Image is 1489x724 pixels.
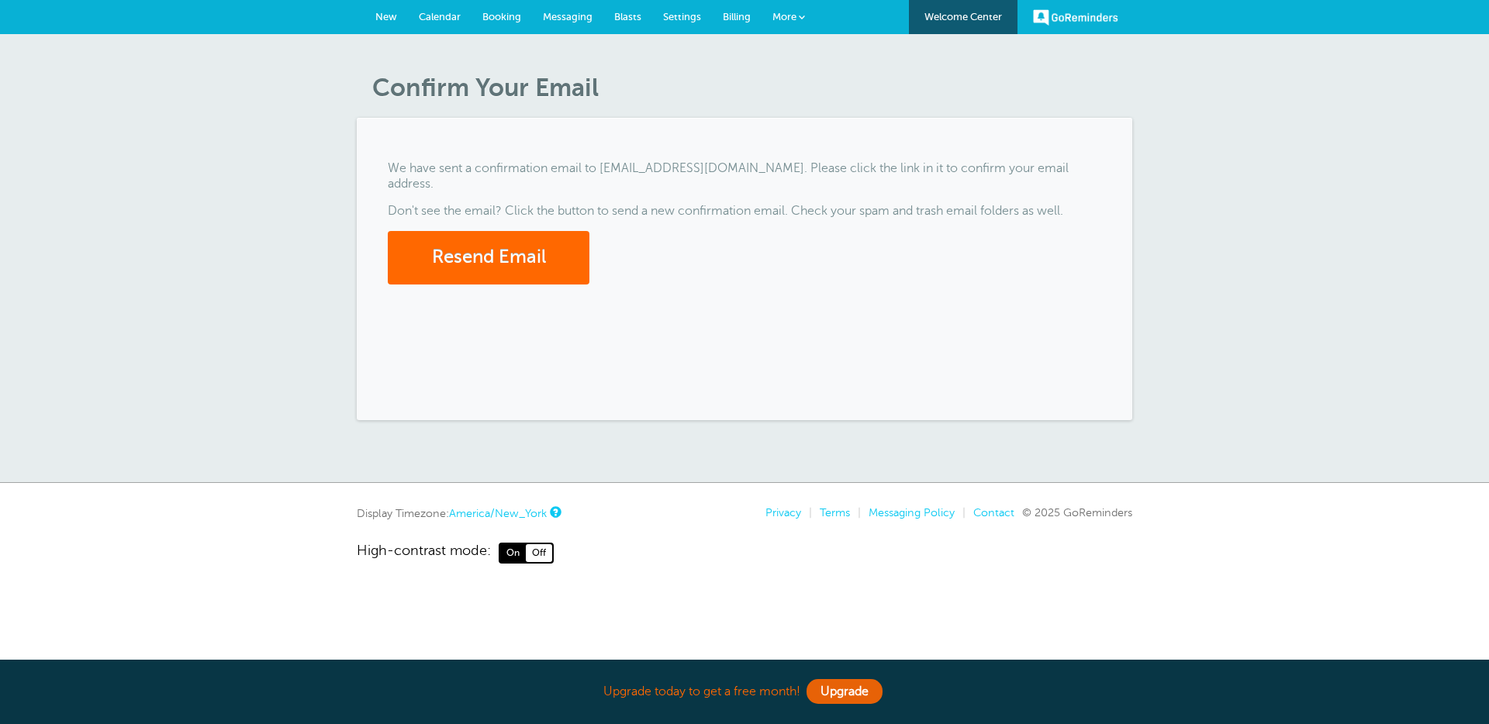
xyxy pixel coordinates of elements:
h1: Confirm Your Email [372,73,1132,102]
span: Booking [482,11,521,22]
span: © 2025 GoReminders [1022,506,1132,519]
a: Privacy [765,506,801,519]
span: Settings [663,11,701,22]
button: Resend Email [388,231,589,284]
a: This is the timezone being used to display dates and times to you on this device. Click the timez... [550,507,559,517]
a: Upgrade [807,679,883,704]
a: Contact [973,506,1014,519]
p: Don't see the email? Click the button to send a new confirmation email. Check your spam and trash... [388,204,1101,219]
span: More [772,11,796,22]
p: We have sent a confirmation email to [EMAIL_ADDRESS][DOMAIN_NAME]. Please click the link in it to... [388,161,1101,191]
li: | [801,506,812,519]
span: Calendar [419,11,461,22]
a: Terms [820,506,850,519]
span: Billing [723,11,751,22]
a: Messaging Policy [869,506,955,519]
li: | [850,506,861,519]
a: High-contrast mode: On Off [357,543,1132,563]
span: On [500,544,526,561]
li: | [955,506,966,519]
div: Display Timezone: [357,506,559,520]
span: New [375,11,397,22]
span: High-contrast mode: [357,543,491,563]
div: Upgrade today to get a free month! [357,675,1132,708]
span: Off [526,544,552,561]
a: America/New_York [449,507,547,519]
span: Blasts [614,11,641,22]
span: Messaging [543,11,592,22]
